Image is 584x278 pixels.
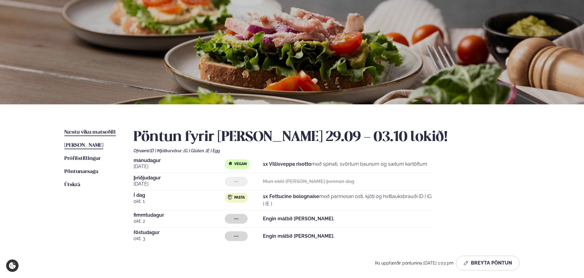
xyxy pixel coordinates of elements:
[64,169,98,174] span: Pöntunarsaga
[64,155,101,162] a: Prófílstillingar
[64,129,116,136] a: Næstu viku matseðill
[456,256,520,270] button: Breyta Pöntun
[64,142,103,149] a: [PERSON_NAME]
[184,148,206,153] span: (G ) Glúten ,
[206,148,220,153] span: (E ) Egg
[134,193,225,198] span: Í dag
[64,156,101,161] span: Prófílstillingar
[234,234,238,239] span: ---
[64,168,98,175] a: Pöntunarsaga
[263,161,311,167] strong: 1x Villisveppa risotto
[134,148,520,153] div: Ofnæmi:
[228,195,233,200] img: pasta.svg
[134,198,225,205] span: okt. 1
[263,193,432,208] p: með parmesan osti, kjöti og hvítlauksbrauði (D ) (G ) (E )
[234,162,247,167] span: Vegan
[228,161,233,166] img: Vegan.svg
[234,216,238,221] span: ---
[64,181,80,189] a: Útskrá
[6,259,19,272] a: Cookie settings
[134,163,225,170] span: [DATE]
[64,143,103,148] span: [PERSON_NAME]
[64,182,80,187] span: Útskrá
[134,158,225,163] span: mánudagur
[134,213,225,218] span: fimmtudagur
[134,180,225,188] span: [DATE]
[134,129,520,146] h2: Pöntun fyrir [PERSON_NAME] 29.09 - 03.10 lokið!
[234,179,238,184] span: ---
[263,233,335,239] strong: Engin máltíð [PERSON_NAME].
[134,175,225,180] span: þriðjudagur
[234,195,245,200] span: Pasta
[263,161,427,168] p: með spínati, svörtum baunum og sætum kartöflum
[134,218,225,225] span: okt. 2
[150,148,184,153] span: (D ) Mjólkurvörur ,
[134,235,225,242] span: okt. 3
[134,230,225,235] span: föstudagur
[263,193,319,199] strong: 1x Fettucine bolognaise
[263,216,335,222] strong: Engin máltíð [PERSON_NAME].
[263,179,354,184] strong: Mun ekki [PERSON_NAME] þennan dag
[64,130,116,135] span: Næstu viku matseðill
[375,261,453,265] span: Þú uppfærðir pöntunina [DATE] 1:03 pm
